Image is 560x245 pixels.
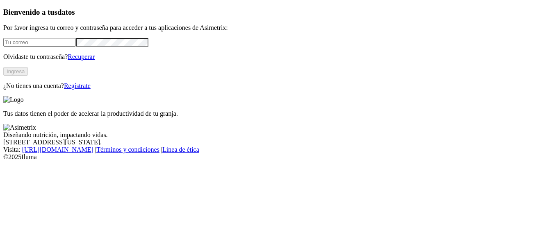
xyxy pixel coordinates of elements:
[68,53,95,60] a: Recuperar
[64,82,91,89] a: Regístrate
[3,124,36,131] img: Asimetrix
[3,153,557,161] div: © 2025 Iluma
[3,67,28,76] button: Ingresa
[3,96,24,103] img: Logo
[3,131,557,139] div: Diseñando nutrición, impactando vidas.
[3,82,557,90] p: ¿No tienes una cuenta?
[22,146,93,153] a: [URL][DOMAIN_NAME]
[3,139,557,146] div: [STREET_ADDRESS][US_STATE].
[3,53,557,61] p: Olvidaste tu contraseña?
[3,8,557,17] h3: Bienvenido a tus
[3,146,557,153] div: Visita : | |
[96,146,159,153] a: Términos y condiciones
[3,24,557,31] p: Por favor ingresa tu correo y contraseña para acceder a tus aplicaciones de Asimetrix:
[57,8,75,16] span: datos
[162,146,199,153] a: Línea de ética
[3,38,76,47] input: Tu correo
[3,110,557,117] p: Tus datos tienen el poder de acelerar la productividad de tu granja.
